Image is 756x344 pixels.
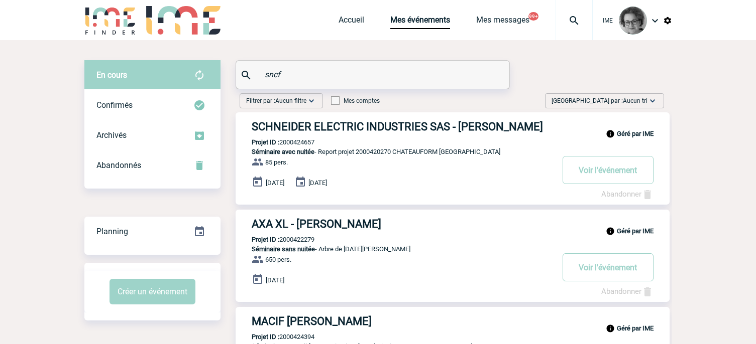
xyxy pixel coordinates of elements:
[252,138,279,146] b: Projet ID :
[619,7,647,35] img: 101028-0.jpg
[603,17,613,24] span: IME
[236,236,314,243] p: 2000422279
[476,15,529,29] a: Mes messages
[339,15,364,29] a: Accueil
[617,324,654,332] b: Géré par IME
[331,97,380,104] label: Mes comptes
[252,148,314,155] span: Séminaire avec nuitée
[246,96,306,106] span: Filtrer par :
[266,179,284,187] span: [DATE]
[96,130,127,140] span: Archivés
[236,120,670,133] a: SCHNEIDER ELECTRIC INDUSTRIES SAS - [PERSON_NAME]
[528,12,538,21] button: 99+
[84,6,137,35] img: IME-Finder
[606,227,615,236] img: info_black_24dp.svg
[96,70,127,80] span: En cours
[84,60,221,90] div: Retrouvez ici tous vos évènements avant confirmation
[308,179,327,187] span: [DATE]
[563,253,654,281] button: Voir l'événement
[96,160,141,170] span: Abandonnés
[617,130,654,137] b: Géré par IME
[252,218,553,230] h3: AXA XL - [PERSON_NAME]
[110,279,195,304] button: Créer un événement
[617,227,654,235] b: Géré par IME
[252,120,553,133] h3: SCHNEIDER ELECTRIC INDUSTRIES SAS - [PERSON_NAME]
[601,287,654,296] a: Abandonner
[552,96,647,106] span: [GEOGRAPHIC_DATA] par :
[84,217,221,247] div: Retrouvez ici tous vos événements organisés par date et état d'avancement
[96,227,128,236] span: Planning
[236,245,553,253] p: - Arbre de [DATE][PERSON_NAME]
[266,276,284,284] span: [DATE]
[265,256,291,263] span: 650 pers.
[262,67,486,82] input: Rechercher un événement par son nom
[84,150,221,181] div: Retrouvez ici tous vos événements annulés
[601,190,654,199] a: Abandonner
[84,216,221,246] a: Planning
[236,315,670,327] a: MACIF [PERSON_NAME]
[236,218,670,230] a: AXA XL - [PERSON_NAME]
[306,96,316,106] img: baseline_expand_more_white_24dp-b.png
[563,156,654,184] button: Voir l'événement
[236,138,314,146] p: 2000424657
[84,120,221,150] div: Retrouvez ici tous les événements que vous avez décidé d'archiver
[236,148,553,155] p: - Report projet 2000420270 CHATEAUFORM [GEOGRAPHIC_DATA]
[96,100,133,110] span: Confirmés
[252,315,553,327] h3: MACIF [PERSON_NAME]
[390,15,450,29] a: Mes événements
[606,129,615,138] img: info_black_24dp.svg
[647,96,658,106] img: baseline_expand_more_white_24dp-b.png
[252,333,279,340] b: Projet ID :
[252,245,315,253] span: Séminaire sans nuitée
[265,158,288,166] span: 85 pers.
[252,236,279,243] b: Projet ID :
[623,97,647,104] span: Aucun tri
[236,333,314,340] p: 2000424394
[275,97,306,104] span: Aucun filtre
[606,324,615,333] img: info_black_24dp.svg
